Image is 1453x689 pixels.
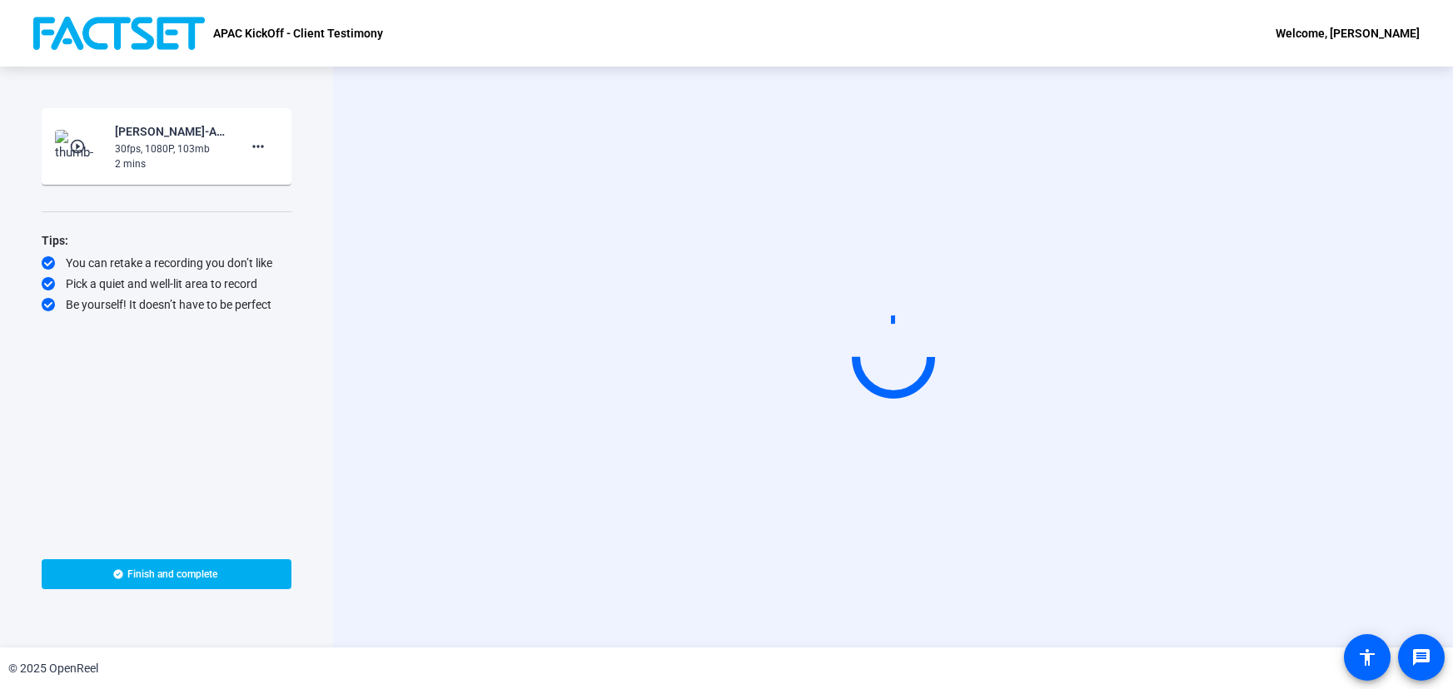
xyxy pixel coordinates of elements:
[115,121,226,141] div: [PERSON_NAME]-APAC KickOff - Client Testimony-APAC KickOff - Client Testimony-1756370244441-webcam
[248,136,268,156] mat-icon: more_horiz
[55,130,104,163] img: thumb-nail
[42,255,291,271] div: You can retake a recording you don’t like
[8,660,98,677] div: © 2025 OpenReel
[1276,23,1420,43] div: Welcome, [PERSON_NAME]
[213,23,383,43] p: APAC KickOff - Client Testimony
[127,568,217,581] span: Finish and complete
[1411,647,1431,667] mat-icon: message
[42,275,291,292] div: Pick a quiet and well-lit area to record
[115,141,226,156] div: 30fps, 1080P, 103mb
[115,156,226,171] div: 2 mins
[69,138,89,155] mat-icon: play_circle_outline
[1357,647,1377,667] mat-icon: accessibility
[42,296,291,313] div: Be yourself! It doesn’t have to be perfect
[42,559,291,589] button: Finish and complete
[42,230,291,250] div: Tips:
[33,17,205,50] img: OpenReel logo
